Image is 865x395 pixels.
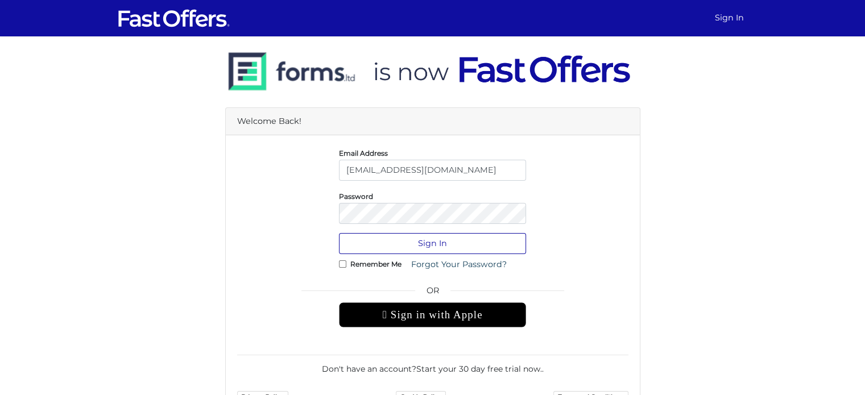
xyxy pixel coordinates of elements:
label: Remember Me [350,263,402,265]
a: Start your 30 day free trial now. [416,364,542,374]
a: Sign In [710,7,748,29]
label: Password [339,195,373,198]
a: Forgot Your Password? [404,254,514,275]
label: Email Address [339,152,388,155]
div: Don't have an account? . [237,355,628,375]
button: Sign In [339,233,526,254]
input: E-Mail [339,160,526,181]
div: Sign in with Apple [339,302,526,327]
span: OR [339,284,526,302]
div: Welcome Back! [226,108,640,135]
